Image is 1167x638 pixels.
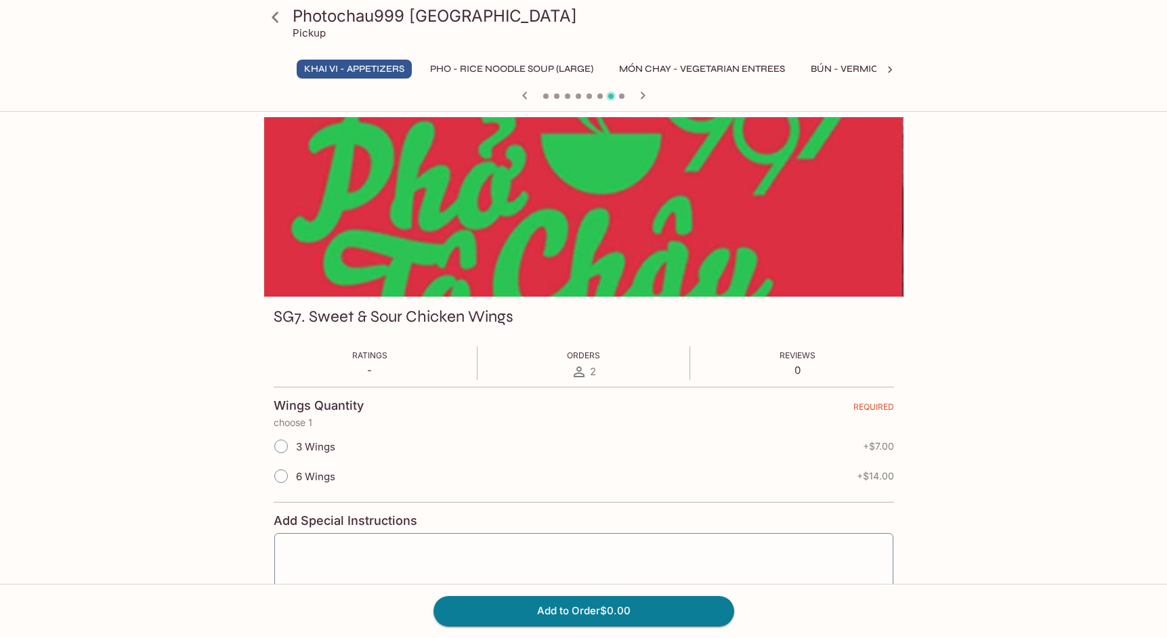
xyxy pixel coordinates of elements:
[297,60,412,79] button: Khai Vi - Appetizers
[857,471,894,482] span: + $14.00
[296,470,335,483] span: 6 Wings
[780,364,815,377] p: 0
[863,441,894,452] span: + $7.00
[433,596,734,626] button: Add to Order$0.00
[352,350,387,360] span: Ratings
[274,417,894,428] p: choose 1
[780,350,815,360] span: Reviews
[274,398,364,413] h4: Wings Quantity
[274,513,894,528] h4: Add Special Instructions
[423,60,601,79] button: Pho - Rice Noodle Soup (Large)
[853,402,894,417] span: REQUIRED
[296,440,335,453] span: 3 Wings
[264,117,904,297] div: SG7. Sweet & Sour Chicken Wings
[274,306,513,327] h3: SG7. Sweet & Sour Chicken Wings
[293,26,326,39] p: Pickup
[293,5,898,26] h3: Photochau999 [GEOGRAPHIC_DATA]
[352,364,387,377] p: -
[612,60,792,79] button: MÓN CHAY - Vegetarian Entrees
[803,60,954,79] button: BÚN - Vermicelli Noodles
[567,350,600,360] span: Orders
[590,365,596,378] span: 2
